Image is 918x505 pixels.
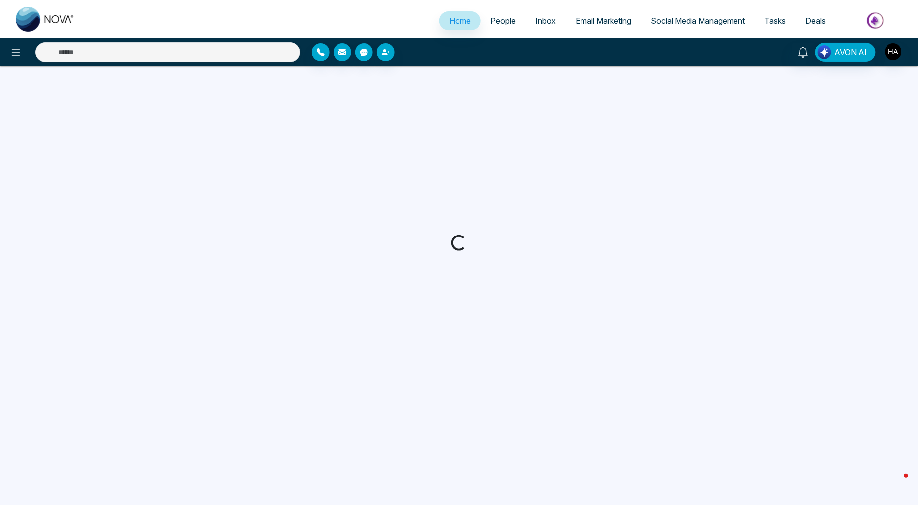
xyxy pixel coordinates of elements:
span: Tasks [765,16,786,26]
a: People [481,11,525,30]
img: Market-place.gif [841,9,912,32]
img: Lead Flow [818,45,831,59]
a: Home [439,11,481,30]
button: AVON AI [815,43,876,62]
span: Inbox [535,16,556,26]
span: AVON AI [835,46,867,58]
iframe: Intercom live chat [885,471,908,495]
span: Home [449,16,471,26]
span: Email Marketing [576,16,631,26]
a: Tasks [755,11,796,30]
span: Deals [806,16,826,26]
img: Nova CRM Logo [16,7,75,32]
a: Inbox [525,11,566,30]
a: Deals [796,11,836,30]
span: Social Media Management [651,16,745,26]
img: User Avatar [885,43,902,60]
a: Social Media Management [641,11,755,30]
span: People [490,16,516,26]
a: Email Marketing [566,11,641,30]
